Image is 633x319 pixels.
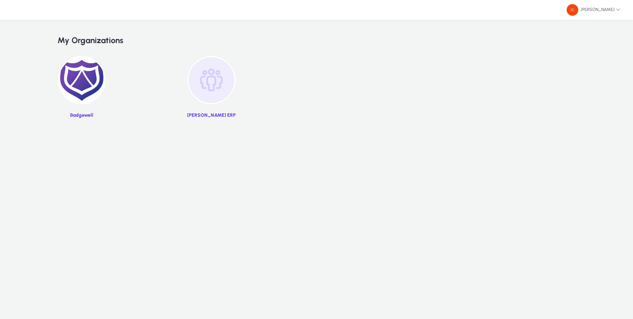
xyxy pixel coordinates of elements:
[187,113,236,118] p: [PERSON_NAME] ERP
[567,4,578,16] img: 48.png
[57,36,576,46] h2: My Organizations
[187,56,236,104] img: organization-placeholder.png
[561,4,626,16] button: [PERSON_NAME]
[567,4,620,16] span: [PERSON_NAME]
[57,113,106,118] p: Badgewell
[187,56,236,123] a: [PERSON_NAME] ERP
[57,56,106,104] img: 2.png
[57,56,106,123] a: Badgewell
